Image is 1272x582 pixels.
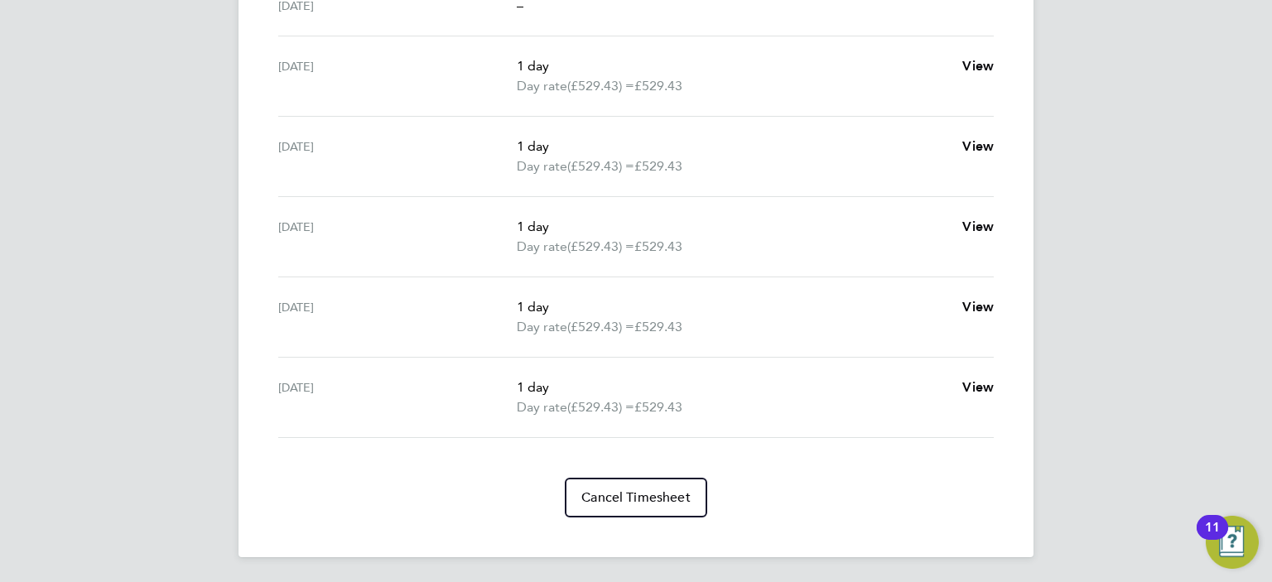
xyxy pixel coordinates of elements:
[517,56,949,76] p: 1 day
[517,297,949,317] p: 1 day
[567,319,634,334] span: (£529.43) =
[278,378,517,417] div: [DATE]
[634,158,682,174] span: £529.43
[278,297,517,337] div: [DATE]
[517,317,567,337] span: Day rate
[517,397,567,417] span: Day rate
[634,238,682,254] span: £529.43
[962,137,994,156] a: View
[567,78,634,94] span: (£529.43) =
[634,399,682,415] span: £529.43
[278,217,517,257] div: [DATE]
[567,399,634,415] span: (£529.43) =
[565,478,707,517] button: Cancel Timesheet
[517,217,949,237] p: 1 day
[517,76,567,96] span: Day rate
[278,56,517,96] div: [DATE]
[634,319,682,334] span: £529.43
[962,219,994,234] span: View
[962,217,994,237] a: View
[634,78,682,94] span: £529.43
[962,297,994,317] a: View
[581,489,691,506] span: Cancel Timesheet
[962,378,994,397] a: View
[517,237,567,257] span: Day rate
[962,379,994,395] span: View
[517,378,949,397] p: 1 day
[962,138,994,154] span: View
[962,299,994,315] span: View
[278,137,517,176] div: [DATE]
[567,158,634,174] span: (£529.43) =
[1206,516,1259,569] button: Open Resource Center, 11 new notifications
[962,58,994,74] span: View
[962,56,994,76] a: View
[517,137,949,156] p: 1 day
[567,238,634,254] span: (£529.43) =
[517,156,567,176] span: Day rate
[1205,527,1220,549] div: 11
